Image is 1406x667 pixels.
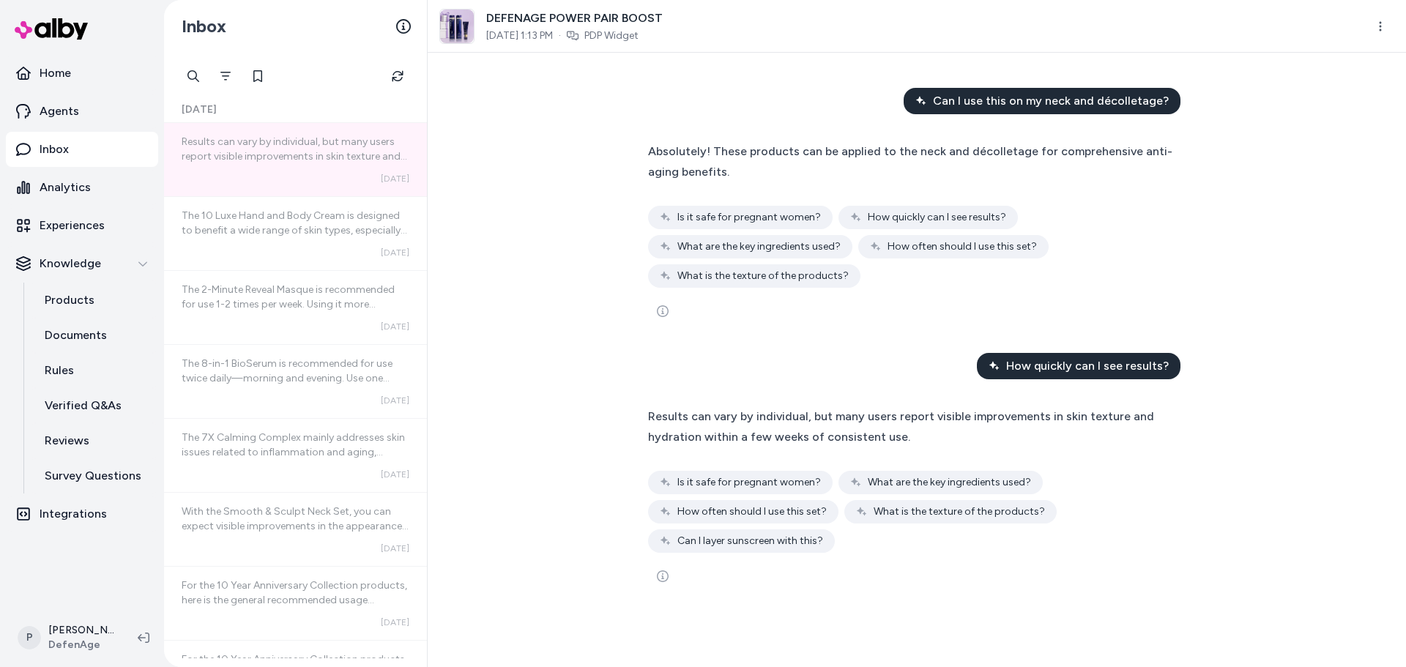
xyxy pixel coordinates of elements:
a: The 8-in-1 BioSerum is recommended for use twice daily—morning and evening. Use one pump on your ... [164,344,427,418]
span: How often should I use this set? [677,504,827,519]
p: Survey Questions [45,467,141,485]
a: For the 10 Year Anniversary Collection products, here is the general recommended usage frequency:... [164,566,427,640]
a: Home [6,56,158,91]
a: The 2-Minute Reveal Masque is recommended for use 1-2 times per week. Using it more frequently th... [164,270,427,344]
span: · [559,29,561,43]
span: [DATE] [381,616,409,628]
span: Absolutely! These products can be applied to the neck and décolletage for comprehensive anti-agin... [648,144,1172,179]
a: Products [30,283,158,318]
a: Agents [6,94,158,129]
button: Refresh [383,62,412,91]
p: Reviews [45,432,89,450]
button: Knowledge [6,246,158,281]
span: Is it safe for pregnant women? [677,475,821,490]
p: Home [40,64,71,82]
span: The 8-in-1 BioSerum is recommended for use twice daily—morning and evening. Use one pump on your ... [182,357,402,487]
a: Integrations [6,496,158,532]
span: How quickly can I see results? [868,210,1006,225]
span: [DATE] [381,247,409,258]
span: [DATE] [381,395,409,406]
span: What are the key ingredients used? [868,475,1031,490]
span: [DATE] [381,173,409,185]
a: Documents [30,318,158,353]
span: Can I layer sunscreen with this? [677,534,823,548]
img: power-pair-boost-women_1.jpg [440,10,474,43]
a: Rules [30,353,158,388]
span: How often should I use this set? [888,239,1037,254]
span: P [18,626,41,649]
p: Inbox [40,141,69,158]
span: DefenAge [48,638,114,652]
span: Results can vary by individual, but many users report visible improvements in skin texture and hy... [648,409,1154,444]
p: [PERSON_NAME] [48,623,114,638]
a: Results can vary by individual, but many users report visible improvements in skin texture and hy... [164,123,427,196]
img: alby Logo [15,18,88,40]
span: DEFENAGE POWER PAIR BOOST [486,10,663,27]
span: Is it safe for pregnant women? [677,210,821,225]
span: Results can vary by individual, but many users report visible improvements in skin texture and hy... [182,135,407,177]
span: [DATE] 1:13 PM [486,29,553,43]
a: Verified Q&As [30,388,158,423]
a: PDP Widget [584,29,639,43]
span: What is the texture of the products? [677,269,849,283]
span: [DATE] [381,543,409,554]
a: Analytics [6,170,158,205]
p: Documents [45,327,107,344]
span: The 2-Minute Reveal Masque is recommended for use 1-2 times per week. Using it more frequently th... [182,283,401,369]
p: Rules [45,362,74,379]
button: P[PERSON_NAME]DefenAge [9,614,126,661]
span: How quickly can I see results? [1006,357,1169,375]
p: Integrations [40,505,107,523]
a: Reviews [30,423,158,458]
span: [DATE] [381,469,409,480]
a: With the Smooth & Sculpt Neck Set, you can expect visible improvements in the appearance of your ... [164,492,427,566]
span: What are the key ingredients used? [677,239,841,254]
a: Survey Questions [30,458,158,493]
span: What is the texture of the products? [874,504,1045,519]
p: Experiences [40,217,105,234]
p: Knowledge [40,255,101,272]
h2: Inbox [182,15,226,37]
p: Products [45,291,94,309]
button: See more [648,562,677,591]
p: Verified Q&As [45,397,122,414]
p: Analytics [40,179,91,196]
span: [DATE] [182,103,217,117]
p: Agents [40,103,79,120]
span: Can I use this on my neck and décolletage? [933,92,1169,110]
a: Inbox [6,132,158,167]
span: The 10 Luxe Hand and Body Cream is designed to benefit a wide range of skin types, especially tho... [182,209,407,412]
button: See more [648,297,677,326]
a: The 7X Calming Complex mainly addresses skin issues related to inflammation and aging, specifical... [164,418,427,492]
a: Experiences [6,208,158,243]
span: [DATE] [381,321,409,332]
button: Filter [211,62,240,91]
a: The 10 Luxe Hand and Body Cream is designed to benefit a wide range of skin types, especially tho... [164,196,427,270]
